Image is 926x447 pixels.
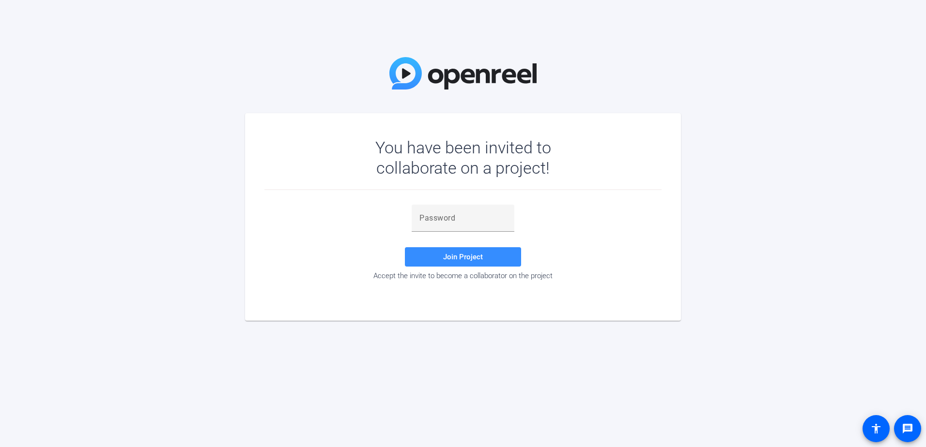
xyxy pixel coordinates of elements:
[264,271,662,280] div: Accept the invite to become a collaborator on the project
[419,212,507,224] input: Password
[870,423,882,434] mat-icon: accessibility
[443,253,483,261] span: Join Project
[405,247,521,267] button: Join Project
[902,423,913,434] mat-icon: message
[389,57,537,89] img: OpenReel Logo
[347,137,579,178] div: You have been invited to collaborate on a project!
